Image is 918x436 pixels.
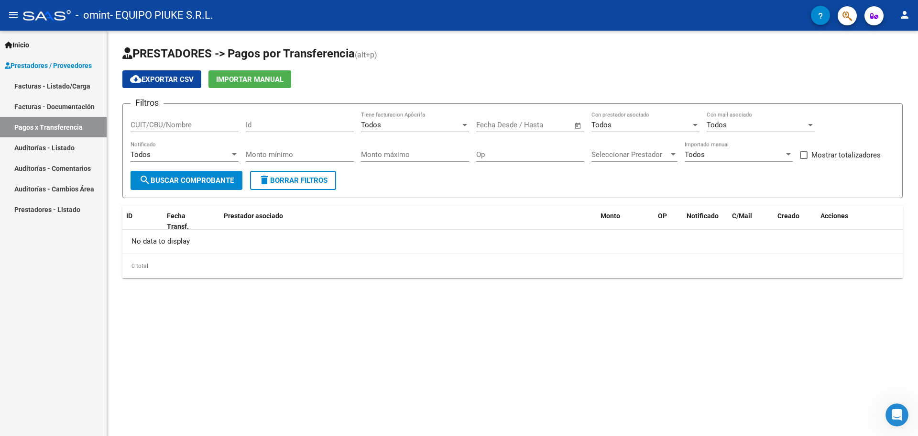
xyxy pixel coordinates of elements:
span: Mostrar totalizadores [811,149,881,161]
span: Todos [707,121,727,129]
span: C/Mail [732,212,752,220]
div: 0 total [122,254,903,278]
span: Prestadores / Proveedores [5,60,92,71]
span: - EQUIPO PIUKE S.R.L. [110,5,213,26]
mat-icon: search [139,174,151,186]
span: Acciones [820,212,848,220]
datatable-header-cell: OP [654,206,683,237]
span: PRESTADORES -> Pagos por Transferencia [122,47,355,60]
button: Buscar Comprobante [131,171,242,190]
span: Borrar Filtros [259,176,328,185]
iframe: Intercom live chat [885,403,908,426]
mat-icon: cloud_download [130,73,142,85]
button: Open calendar [573,120,584,131]
span: ID [126,212,132,220]
mat-icon: person [899,9,910,21]
span: Todos [685,150,705,159]
span: Inicio [5,40,29,50]
span: Monto [601,212,620,220]
button: Exportar CSV [122,70,201,88]
span: Todos [591,121,612,129]
button: Importar Manual [208,70,291,88]
span: Todos [361,121,381,129]
span: (alt+p) [355,50,377,59]
datatable-header-cell: ID [122,206,163,237]
span: Seleccionar Prestador [591,150,669,159]
input: Fecha inicio [476,121,515,129]
datatable-header-cell: Prestador asociado [220,206,597,237]
span: Buscar Comprobante [139,176,234,185]
input: Fecha fin [524,121,570,129]
span: Prestador asociado [224,212,283,220]
span: Exportar CSV [130,75,194,84]
datatable-header-cell: Monto [597,206,654,237]
datatable-header-cell: Creado [774,206,817,237]
span: - omint [76,5,110,26]
datatable-header-cell: Notificado [683,206,728,237]
mat-icon: delete [259,174,270,186]
h3: Filtros [131,96,164,110]
span: Fecha Transf. [167,212,189,231]
mat-icon: menu [8,9,19,21]
span: Todos [131,150,151,159]
span: Notificado [687,212,719,220]
span: OP [658,212,667,220]
span: Creado [777,212,799,220]
datatable-header-cell: Acciones [817,206,903,237]
div: No data to display [122,230,903,254]
datatable-header-cell: C/Mail [728,206,774,237]
span: Importar Manual [216,75,284,84]
button: Borrar Filtros [250,171,336,190]
datatable-header-cell: Fecha Transf. [163,206,206,237]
